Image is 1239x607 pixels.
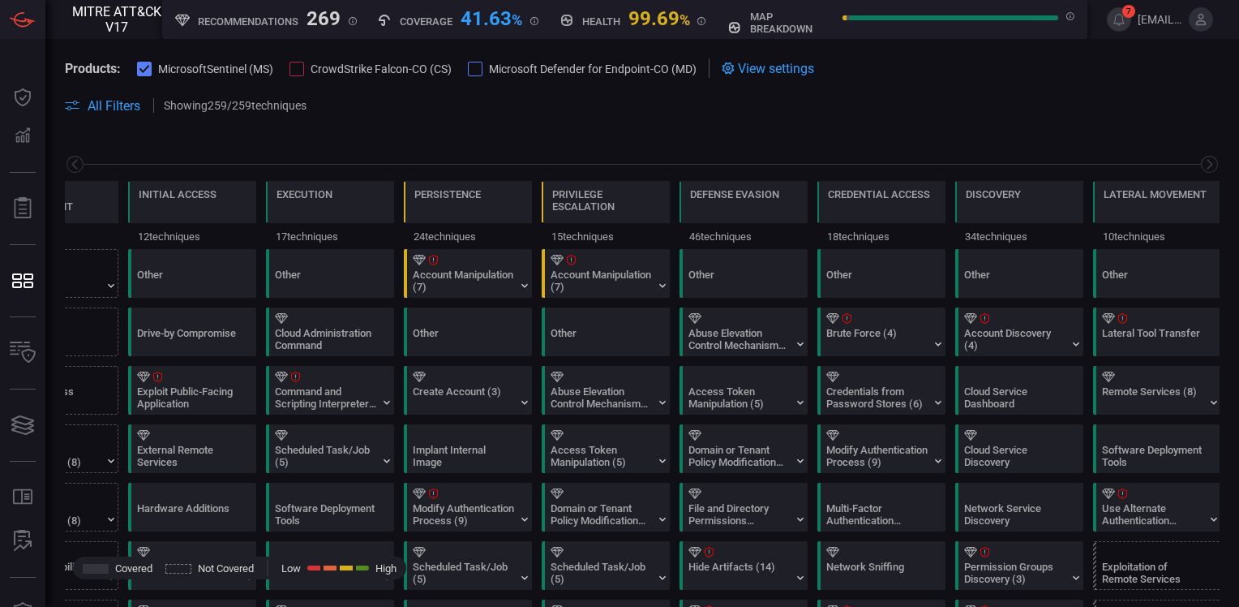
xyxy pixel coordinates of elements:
[552,188,659,213] div: Privilege Escalation
[266,223,394,249] div: 17 techniques
[266,308,394,356] div: T1651: Cloud Administration Command
[817,541,945,590] div: T1040: Network Sniffing
[680,541,808,590] div: T1564: Hide Artifacts
[115,562,152,575] span: Covered
[413,561,514,585] div: Scheduled Task/Job (5)
[551,561,652,585] div: Scheduled Task/Job (5)
[688,561,790,585] div: Hide Artifacts (14)
[404,249,532,298] div: T1098: Account Manipulation
[542,308,670,356] div: Other
[128,308,256,356] div: T1189: Drive-by Compromise
[964,502,1065,527] div: Network Service Discovery
[817,483,945,532] div: T1621: Multi-Factor Authentication Request Generation
[404,223,532,249] div: 24 techniques
[413,269,514,293] div: Account Manipulation (7)
[413,327,514,351] div: Other
[137,60,273,76] button: MicrosoftSentinel (MS)
[955,249,1083,298] div: Other
[688,327,790,351] div: Abuse Elevation Control Mechanism (6)
[1122,5,1135,18] span: 7
[688,444,790,468] div: Domain or Tenant Policy Modification (2)
[413,444,514,468] div: Implant Internal Image
[3,78,42,117] button: Dashboard
[826,269,928,293] div: Other
[964,327,1065,351] div: Account Discovery (4)
[680,11,690,28] span: %
[680,223,808,249] div: 46 techniques
[413,502,514,527] div: Modify Authentication Process (9)
[828,188,930,200] div: Credential Access
[826,327,928,351] div: Brute Force (4)
[542,223,670,249] div: 15 techniques
[750,11,835,35] h5: map breakdown
[266,181,394,249] div: TA0002: Execution
[1102,327,1203,351] div: Lateral Tool Transfer
[680,308,808,356] div: T1548: Abuse Elevation Control Mechanism
[128,181,256,249] div: TA0001: Initial Access
[137,444,238,468] div: External Remote Services
[1107,7,1131,32] button: 7
[964,444,1065,468] div: Cloud Service Discovery
[1138,13,1182,26] span: [EMAIL_ADDRESS][DOMAIN_NAME]
[311,62,452,75] span: CrowdStrike Falcon-CO (CS)
[275,327,376,351] div: Cloud Administration Command
[275,269,376,293] div: Other
[461,7,522,27] div: 41.63
[128,541,256,590] div: T1566: Phishing
[1102,502,1203,527] div: Use Alternate Authentication Material (4)
[542,366,670,415] div: T1548: Abuse Elevation Control Mechanism
[128,249,256,298] div: Other
[542,483,670,532] div: T1484: Domain or Tenant Policy Modification
[738,61,814,76] span: View settings
[404,541,532,590] div: T1053: Scheduled Task/Job
[817,181,945,249] div: TA0006: Credential Access
[266,249,394,298] div: Other
[512,11,522,28] span: %
[826,502,928,527] div: Multi-Factor Authentication Request Generation
[3,334,42,372] button: Inventory
[582,15,620,28] h5: Health
[128,223,256,249] div: 12 techniques
[277,188,332,200] div: Execution
[817,223,945,249] div: 18 techniques
[266,483,394,532] div: T1072: Software Deployment Tools
[817,424,945,473] div: T1556: Modify Authentication Process
[1093,541,1221,590] div: T1210: Exploitation of Remote Services (Not covered)
[128,366,256,415] div: T1190: Exploit Public-Facing Application
[266,366,394,415] div: T1059: Command and Scripting Interpreter
[198,562,254,575] span: Not Covered
[680,366,808,415] div: T1134: Access Token Manipulation
[688,502,790,527] div: File and Directory Permissions Modification (2)
[688,385,790,410] div: Access Token Manipulation (5)
[826,444,928,468] div: Modify Authentication Process (9)
[198,15,298,28] h5: Recommendations
[680,249,808,298] div: Other
[542,249,670,298] div: T1098: Account Manipulation
[65,61,121,76] span: Products:
[72,4,161,35] span: MITRE ATT&CK V17
[489,62,697,75] span: Microsoft Defender for Endpoint-CO (MD)
[722,58,814,78] div: View settings
[3,261,42,300] button: MITRE - Detection Posture
[688,269,790,293] div: Other
[1104,188,1207,200] div: Lateral Movement
[275,502,376,527] div: Software Deployment Tools
[137,502,238,527] div: Hardware Additions
[404,181,532,249] div: TA0003: Persistence
[1093,366,1221,415] div: T1021: Remote Services
[966,188,1021,200] div: Discovery
[1093,483,1221,532] div: T1550: Use Alternate Authentication Material
[289,60,452,76] button: CrowdStrike Falcon-CO (CS)
[158,62,273,75] span: MicrosoftSentinel (MS)
[1102,561,1203,585] div: Exploitation of Remote Services
[1093,249,1221,298] div: Other
[680,424,808,473] div: T1484: Domain or Tenant Policy Modification
[964,385,1065,410] div: Cloud Service Dashboard
[542,181,670,249] div: TA0004: Privilege Escalation
[88,98,140,114] span: All Filters
[375,562,397,575] span: High
[826,385,928,410] div: Credentials from Password Stores (6)
[1093,181,1221,249] div: TA0008: Lateral Movement
[139,188,217,200] div: Initial Access
[1102,385,1203,410] div: Remote Services (8)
